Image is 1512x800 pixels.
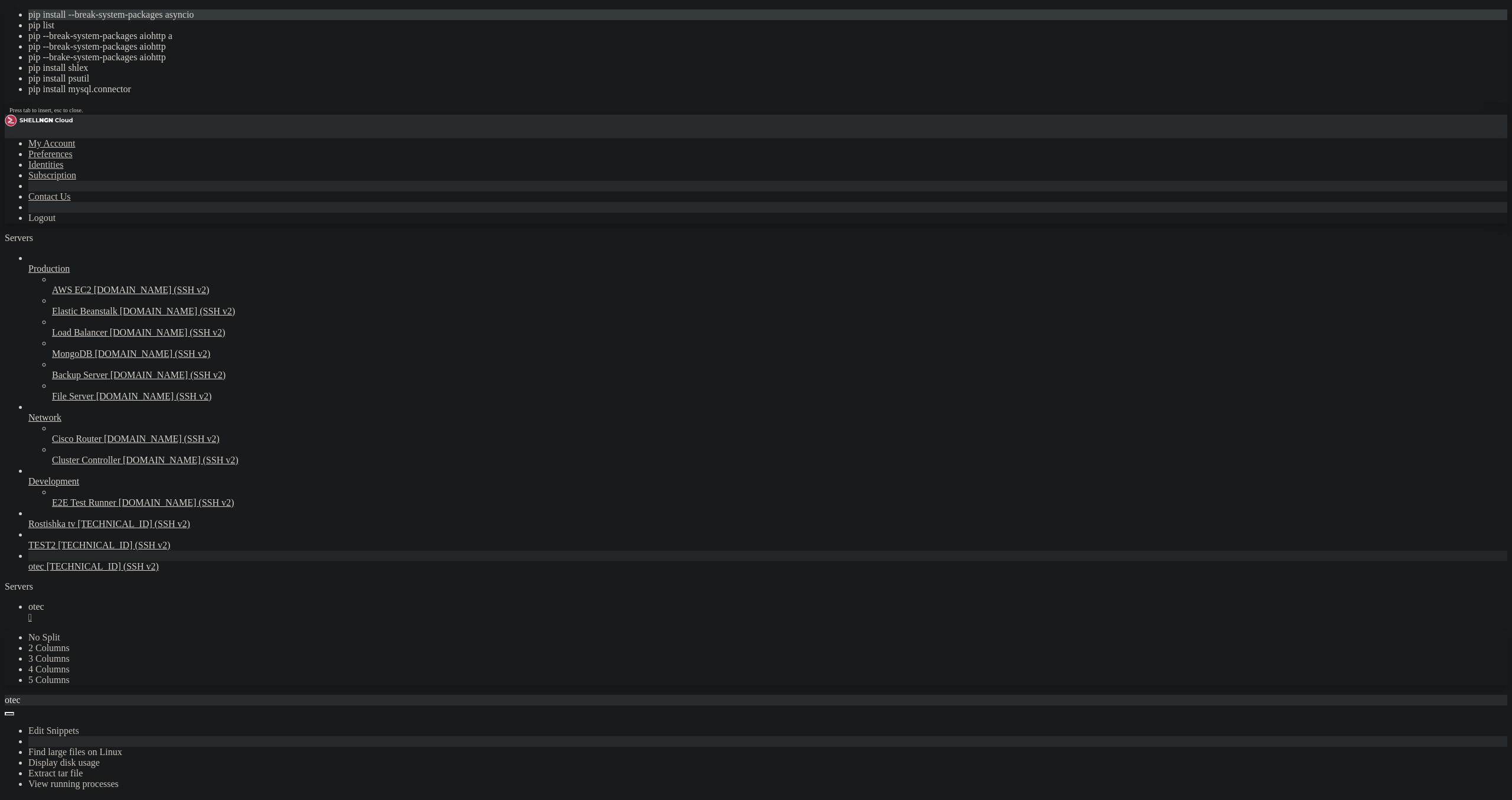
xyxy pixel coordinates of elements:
[52,285,92,295] span: AWS EC2
[5,211,1357,221] x-row: 21:53:33 up 13 days, 6:46, 2 users, load average: 0.05, 0.02, 0.00
[52,444,1507,466] li: Cluster Controller [DOMAIN_NAME] (SSH v2)
[5,172,232,181] span: Please do not edit configuration files manually.
[28,191,71,201] a: Contact Us
[28,519,1507,529] a: Rostishka tv [TECHNICAL_ID] (SSH v2)
[5,34,1357,44] x-row: This server is captured by control panel.
[52,497,1507,508] a: E2E Test Runner [DOMAIN_NAME] (SSH v2)
[52,327,107,337] span: Load Balancer
[28,213,56,223] a: Logout
[5,115,73,126] img: Shellngn
[28,551,1507,572] li: otec [TECHNICAL_ID] (SSH v2)
[96,391,212,401] span: [DOMAIN_NAME] (SSH v2)
[28,540,1507,551] a: TEST2 [TECHNICAL_ID] (SSH v2)
[28,601,44,612] span: otec
[5,181,184,191] span: You may do that in your control panel.
[28,632,60,642] a: No Split
[28,170,76,180] a: Subscription
[52,497,116,508] span: E2E Test Runner
[52,274,1507,295] li: AWS EC2 [DOMAIN_NAME] (SSH v2)
[52,381,1507,402] li: File Server [DOMAIN_NAME] (SSH v2)
[28,20,1507,31] li: pip list
[52,295,1507,317] li: Elastic Beanstalk [DOMAIN_NAME] (SSH v2)
[52,391,1507,402] a: File Server [DOMAIN_NAME] (SSH v2)
[28,519,76,529] span: Rostishka tv
[5,64,1357,74] x-row: ===========================================================================
[52,359,1507,381] li: Backup Server [DOMAIN_NAME] (SSH v2)
[28,52,1507,63] li: pip --brake-system-packages aiohttp
[52,317,1507,338] li: Load Balancer [DOMAIN_NAME] (SSH v2)
[110,327,226,337] span: [DOMAIN_NAME] (SSH v2)
[5,5,1357,15] x-row: ###########################################################################
[52,285,1507,295] a: AWS EC2 [DOMAIN_NAME] (SSH v2)
[28,653,70,664] a: 3 Columns
[28,768,83,778] a: Extract tar file
[28,160,64,170] a: Identities
[52,434,102,444] span: Cisco Router
[28,476,1507,487] a: Development
[47,561,159,571] span: [TECHNICAL_ID] (SSH v2)
[85,54,170,63] span: Ubuntu 24.04.3 LTS
[28,402,1507,466] li: Network
[28,264,1507,274] a: Production
[28,643,70,653] a: 2 Columns
[52,455,1507,466] a: Cluster Controller [DOMAIN_NAME] (SSH v2)
[28,561,1507,572] a: otec [TECHNICAL_ID] (SSH v2)
[78,519,190,529] span: [TECHNICAL_ID] (SSH v2)
[52,455,120,465] span: Cluster Controller
[28,9,1507,20] li: pip install --break-system-packages asyncio
[28,63,1507,73] li: pip install shlex
[28,84,1507,95] li: pip install mysql.connector
[5,581,1507,592] div: Servers
[28,476,79,486] span: Development
[28,149,73,159] a: Preferences
[28,508,1507,529] li: Rostishka tv [TECHNICAL_ID] (SSH v2)
[28,612,1507,623] a: 
[52,306,1507,317] a: Elastic Beanstalk [DOMAIN_NAME] (SSH v2)
[52,370,1507,381] a: Backup Server [DOMAIN_NAME] (SSH v2)
[28,412,1507,423] a: Network
[9,107,83,113] span: Press tab to insert, esc to close.
[28,73,1507,84] li: pip install psutil
[120,306,236,316] span: [DOMAIN_NAME] (SSH v2)
[28,675,70,685] a: 5 Columns
[52,349,92,359] span: MongoDB
[28,466,1507,508] li: Development
[28,664,70,674] a: 4 Columns
[5,123,1357,133] x-row: By default configuration files can be found in the following directories:
[28,779,119,789] a: View running processes
[52,338,1507,359] li: MongoDB [DOMAIN_NAME] (SSH v2)
[28,31,1507,41] li: pip --break-system-packages aiohttp a
[52,487,1507,508] li: E2E Test Runner [DOMAIN_NAME] (SSH v2)
[5,191,1357,201] x-row: ===========================================================================
[52,423,1507,444] li: Cisco Router [DOMAIN_NAME] (SSH v2)
[58,540,170,550] span: [TECHNICAL_ID] (SSH v2)
[52,306,118,316] span: Elastic Beanstalk
[28,264,70,274] span: Production
[28,529,1507,551] li: TEST2 [TECHNICAL_ID] (SSH v2)
[94,349,210,359] span: [DOMAIN_NAME] (SSH v2)
[123,455,239,465] span: [DOMAIN_NAME] (SSH v2)
[28,561,44,571] span: otec
[28,412,61,422] span: Network
[52,349,1507,359] a: MongoDB [DOMAIN_NAME] (SSH v2)
[5,152,43,161] span: APACHE2:
[110,370,226,380] span: [DOMAIN_NAME] (SSH v2)
[5,113,1357,123] x-row: ===========================================================================
[28,747,122,757] a: Find large files on Linux
[5,73,1357,83] x-row: IPv4:
[28,253,1507,402] li: Production
[119,497,234,508] span: [DOMAIN_NAME] (SSH v2)
[5,54,1357,64] x-row: Operating System:
[5,15,1357,25] x-row: Welcome!
[52,391,94,401] span: File Server
[104,434,220,444] span: [DOMAIN_NAME] (SSH v2)
[5,152,1357,162] x-row: /etc/apache2/fastpanel2-available
[5,142,33,152] span: NGINX:
[89,231,94,241] div: (17, 23)
[28,540,56,550] span: TEST2
[128,34,170,44] span: FASTPANEL
[52,327,1507,338] a: Load Balancer [DOMAIN_NAME] (SSH v2)
[28,601,1507,623] a: otec
[5,695,21,705] span: otec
